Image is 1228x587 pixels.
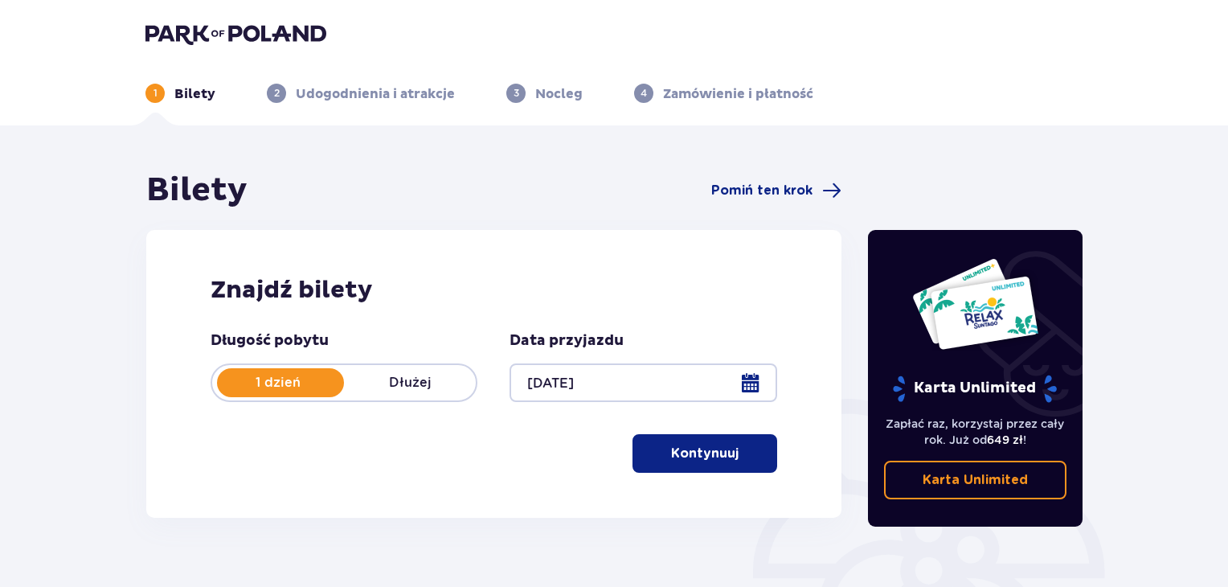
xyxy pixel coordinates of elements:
[145,23,326,45] img: Park of Poland logo
[296,85,455,103] p: Udogodnienia i atrakcje
[510,331,624,351] p: Data przyjazdu
[146,170,248,211] h1: Bilety
[711,182,813,199] span: Pomiń ten krok
[514,86,519,101] p: 3
[671,445,739,462] p: Kontynuuj
[884,416,1067,448] p: Zapłać raz, korzystaj przez cały rok. Już od !
[891,375,1058,403] p: Karta Unlimited
[641,86,647,101] p: 4
[274,86,280,101] p: 2
[884,461,1067,499] a: Karta Unlimited
[174,85,215,103] p: Bilety
[212,374,344,392] p: 1 dzień
[153,86,158,101] p: 1
[987,433,1023,446] span: 649 zł
[663,85,813,103] p: Zamówienie i płatność
[711,181,841,200] a: Pomiń ten krok
[535,85,583,103] p: Nocleg
[211,275,777,306] h2: Znajdź bilety
[211,331,329,351] p: Długość pobytu
[344,374,476,392] p: Dłużej
[923,471,1028,489] p: Karta Unlimited
[632,434,777,473] button: Kontynuuj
